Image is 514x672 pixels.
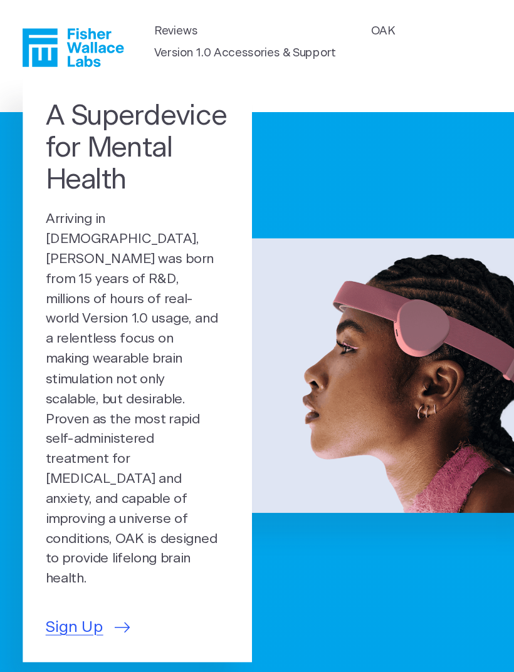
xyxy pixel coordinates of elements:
[144,21,185,37] a: Reviews
[43,576,122,598] a: Sign Up
[43,94,214,184] h1: A Superdevice for Mental Health
[144,41,314,58] a: Version 1.0 Accessories & Support
[43,576,97,598] span: Sign Up
[43,196,214,551] p: Arriving in [DEMOGRAPHIC_DATA], [PERSON_NAME] was born from 15 years of R&D, millions of hours of...
[347,21,370,37] a: OAK
[21,26,116,63] a: Fisher Wallace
